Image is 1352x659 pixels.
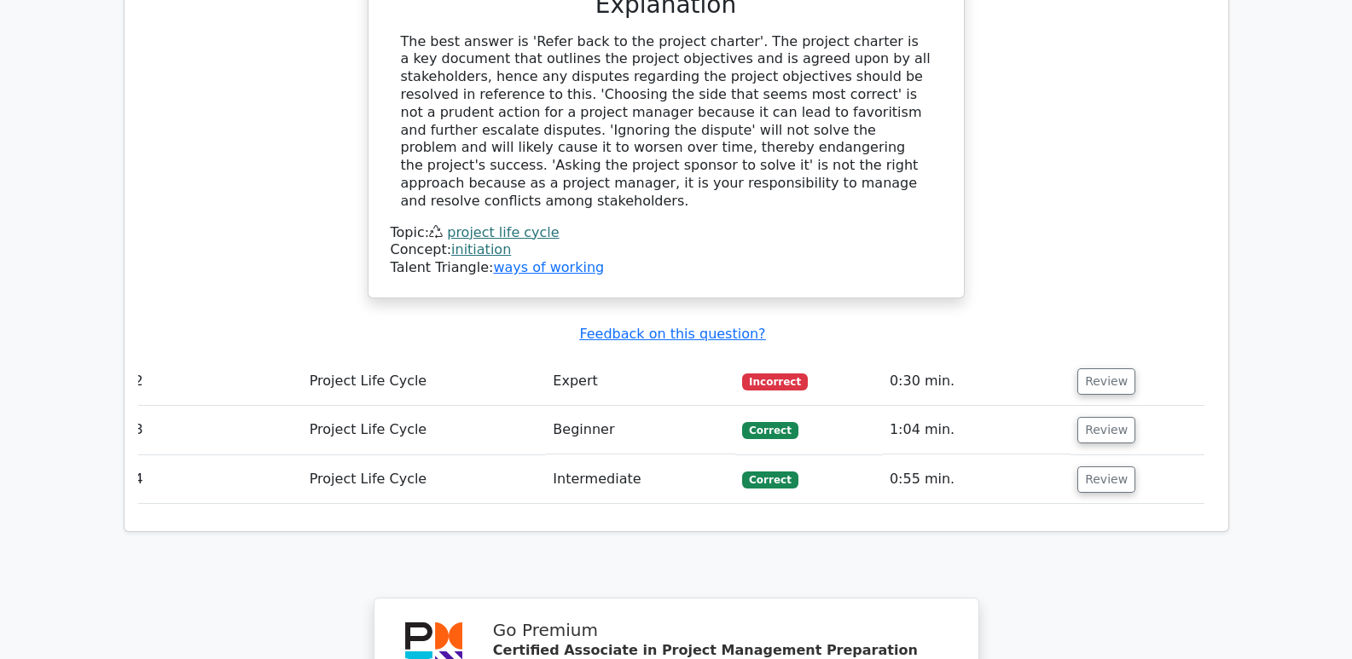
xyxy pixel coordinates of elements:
[493,259,604,275] a: ways of working
[883,455,1071,504] td: 0:55 min.
[391,224,942,277] div: Talent Triangle:
[742,471,798,488] span: Correct
[391,224,942,242] div: Topic:
[883,406,1071,454] td: 1:04 min.
[303,406,547,454] td: Project Life Cycle
[579,326,765,342] a: Feedback on this question?
[128,406,303,454] td: 3
[742,373,808,390] span: Incorrect
[1077,417,1135,443] button: Review
[742,422,798,439] span: Correct
[546,455,735,504] td: Intermediate
[303,357,547,406] td: Project Life Cycle
[303,455,547,504] td: Project Life Cycle
[128,357,303,406] td: 2
[1077,466,1135,493] button: Review
[451,241,511,257] a: initiation
[128,455,303,504] td: 4
[1077,368,1135,395] button: Review
[546,406,735,454] td: Beginner
[391,241,942,259] div: Concept:
[546,357,735,406] td: Expert
[447,224,559,240] a: project life cycle
[883,357,1071,406] td: 0:30 min.
[401,33,931,211] div: The best answer is 'Refer back to the project charter'. The project charter is a key document tha...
